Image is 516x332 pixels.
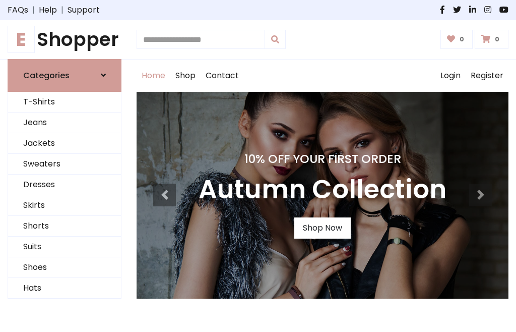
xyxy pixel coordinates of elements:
h6: Categories [23,71,70,80]
a: Sweaters [8,154,121,175]
a: Login [435,60,466,92]
a: Shorts [8,216,121,237]
a: Jackets [8,133,121,154]
span: 0 [492,35,502,44]
a: EShopper [8,28,121,51]
span: | [28,4,39,16]
h4: 10% Off Your First Order [199,152,446,166]
a: Skirts [8,195,121,216]
a: Hats [8,278,121,299]
a: Shop [170,60,201,92]
a: Suits [8,237,121,257]
h1: Shopper [8,28,121,51]
a: 0 [475,30,508,49]
a: Contact [201,60,244,92]
a: Shop Now [294,217,351,239]
a: 0 [440,30,473,49]
a: FAQs [8,4,28,16]
a: Categories [8,59,121,92]
a: Shoes [8,257,121,278]
a: Register [466,60,508,92]
a: Home [137,60,170,92]
a: Help [39,4,57,16]
span: | [57,4,68,16]
a: Support [68,4,100,16]
span: E [8,26,35,53]
a: Dresses [8,175,121,195]
a: Jeans [8,113,121,133]
h3: Autumn Collection [199,174,446,205]
a: T-Shirts [8,92,121,113]
span: 0 [457,35,467,44]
